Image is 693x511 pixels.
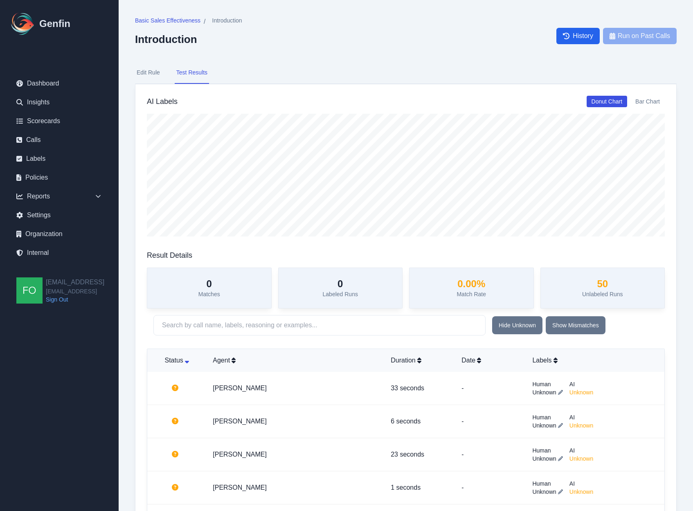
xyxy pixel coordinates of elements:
span: AI [569,446,593,455]
p: - [461,383,519,393]
p: Matches [198,290,220,298]
span: AI [569,380,593,388]
button: Run on Past Calls [603,28,677,44]
h1: Genfin [39,17,70,30]
div: Status [154,356,200,365]
span: History [573,31,593,41]
h3: 0.00 % [457,278,486,290]
button: Test Results [175,62,209,84]
a: Calls [10,132,109,148]
h3: 0 [198,278,220,290]
div: Date [461,356,519,365]
a: Policies [10,169,109,186]
a: Scorecards [10,113,109,129]
span: Human [532,413,562,421]
div: Agent [213,356,378,365]
a: [PERSON_NAME] [213,385,267,392]
p: 1 seconds [391,483,448,493]
span: [EMAIL_ADDRESS] [46,287,104,295]
h3: 50 [582,278,623,290]
p: 6 seconds [391,416,448,426]
span: Run on Past Calls [618,31,670,41]
div: Reports [10,188,109,205]
a: Dashboard [10,75,109,92]
span: Human [532,446,562,455]
p: Unlabeled Runs [582,290,623,298]
button: Donut Chart [587,96,627,107]
h2: [EMAIL_ADDRESS] [46,277,104,287]
a: Organization [10,226,109,242]
p: - [461,483,519,493]
p: - [461,416,519,426]
span: Basic Sales Effectiveness [135,16,200,25]
p: - [461,450,519,459]
span: Unknown [569,388,593,396]
a: History [556,28,600,44]
span: Human [532,380,562,388]
div: Labels [532,356,637,365]
span: Unknown [569,421,593,430]
img: founders@genfin.ai [16,277,43,304]
span: Introduction [212,16,242,25]
a: [PERSON_NAME] [213,418,267,425]
a: [PERSON_NAME] [213,484,267,491]
h2: Introduction [135,33,242,45]
a: Internal [10,245,109,261]
span: Unknown [532,488,556,496]
button: Bar Chart [630,96,665,107]
p: 33 seconds [391,383,448,393]
span: Unknown [532,455,556,463]
a: Settings [10,207,109,223]
h3: AI Labels [147,96,178,107]
p: Match Rate [457,290,486,298]
span: Unknown [532,388,556,396]
a: Sign Out [46,295,104,304]
span: / [204,17,205,27]
span: AI [569,479,593,488]
h3: Result Details [147,250,192,261]
h3: 0 [323,278,358,290]
button: Show Mismatches [546,316,605,334]
span: Unknown [532,421,556,430]
div: Duration [391,356,448,365]
input: Search by call name, labels, reasoning or examples... [153,315,486,335]
span: Human [532,479,562,488]
span: Unknown [569,488,593,496]
a: [PERSON_NAME] [213,451,267,458]
a: Basic Sales Effectiveness [135,16,200,27]
p: Labeled Runs [323,290,358,298]
span: Unknown [569,455,593,463]
a: Labels [10,151,109,167]
button: Hide Unknown [492,316,542,334]
a: Insights [10,94,109,110]
span: AI [569,413,593,421]
button: Edit Rule [135,62,162,84]
img: Logo [10,11,36,37]
p: 23 seconds [391,450,448,459]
